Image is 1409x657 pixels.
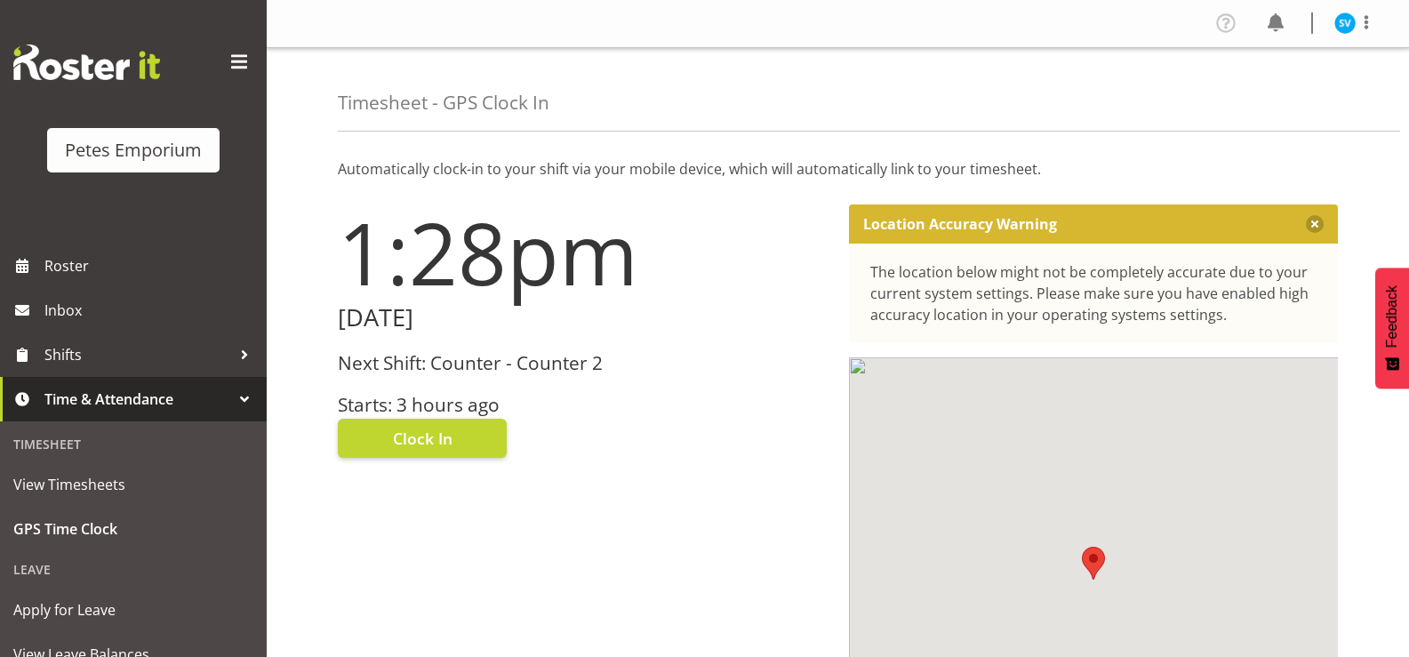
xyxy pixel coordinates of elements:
a: View Timesheets [4,462,262,507]
h3: Starts: 3 hours ago [338,395,828,415]
div: Petes Emporium [65,137,202,164]
h4: Timesheet - GPS Clock In [338,92,549,113]
img: Rosterit website logo [13,44,160,80]
div: The location below might not be completely accurate due to your current system settings. Please m... [870,261,1317,325]
span: Apply for Leave [13,597,253,623]
button: Clock In [338,419,507,458]
a: GPS Time Clock [4,507,262,551]
span: Shifts [44,341,231,368]
button: Close message [1306,215,1324,233]
span: Time & Attendance [44,386,231,413]
button: Feedback - Show survey [1375,268,1409,389]
span: Feedback [1384,285,1400,348]
span: View Timesheets [13,471,253,498]
div: Leave [4,551,262,588]
span: GPS Time Clock [13,516,253,542]
h1: 1:28pm [338,204,828,300]
p: Automatically clock-in to your shift via your mobile device, which will automatically link to you... [338,158,1338,180]
span: Inbox [44,297,258,324]
h3: Next Shift: Counter - Counter 2 [338,353,828,373]
a: Apply for Leave [4,588,262,632]
span: Clock In [393,427,452,450]
img: sasha-vandervalk6911.jpg [1334,12,1356,34]
p: Location Accuracy Warning [863,215,1057,233]
div: Timesheet [4,426,262,462]
h2: [DATE] [338,304,828,332]
span: Roster [44,252,258,279]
